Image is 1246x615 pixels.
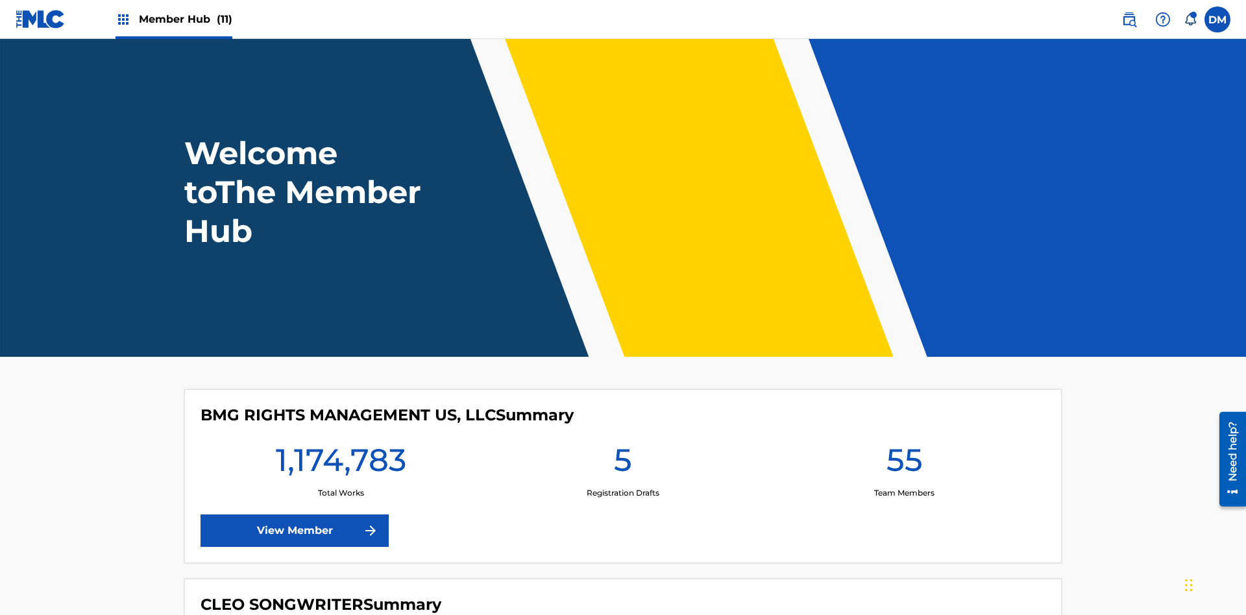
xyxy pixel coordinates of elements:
iframe: Chat Widget [1181,553,1246,615]
div: Help [1150,6,1176,32]
img: MLC Logo [16,10,66,29]
h4: CLEO SONGWRITER [201,595,441,614]
a: View Member [201,514,389,547]
img: search [1121,12,1137,27]
h1: 1,174,783 [276,440,406,487]
a: Public Search [1116,6,1142,32]
img: Top Rightsholders [116,12,131,27]
div: User Menu [1204,6,1230,32]
h1: 55 [886,440,923,487]
h1: 5 [614,440,632,487]
p: Total Works [318,487,364,499]
h4: BMG RIGHTS MANAGEMENT US, LLC [201,405,574,425]
iframe: Resource Center [1210,407,1246,513]
span: (11) [217,13,232,25]
p: Team Members [874,487,934,499]
span: Member Hub [139,12,232,27]
img: f7272a7cc735f4ea7f67.svg [363,523,378,538]
p: Registration Drafts [587,487,659,499]
div: Notifications [1184,13,1197,26]
img: help [1155,12,1171,27]
div: Drag [1185,566,1193,605]
h1: Welcome to The Member Hub [184,134,427,250]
